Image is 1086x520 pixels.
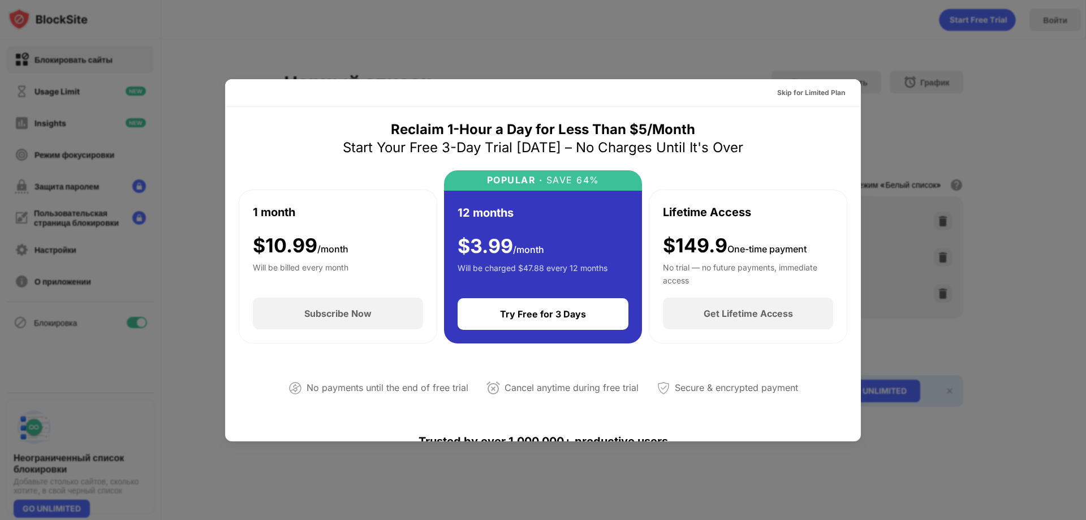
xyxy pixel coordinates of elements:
[486,381,500,395] img: cancel-anytime
[458,262,607,285] div: Will be charged $47.88 every 12 months
[505,380,639,396] div: Cancel anytime during free trial
[253,234,348,257] div: $ 10.99
[487,175,543,186] div: POPULAR ·
[513,244,544,255] span: /month
[777,87,845,98] div: Skip for Limited Plan
[657,381,670,395] img: secured-payment
[317,243,348,255] span: /month
[239,414,847,469] div: Trusted by over 1,000,000+ productive users
[458,204,514,221] div: 12 months
[663,204,751,221] div: Lifetime Access
[253,261,348,284] div: Will be billed every month
[253,204,295,221] div: 1 month
[304,308,372,319] div: Subscribe Now
[542,175,600,186] div: SAVE 64%
[307,380,468,396] div: No payments until the end of free trial
[391,121,695,139] div: Reclaim 1-Hour a Day for Less Than $5/Month
[663,261,833,284] div: No trial — no future payments, immediate access
[675,380,798,396] div: Secure & encrypted payment
[343,139,743,157] div: Start Your Free 3-Day Trial [DATE] – No Charges Until It's Over
[288,381,302,395] img: not-paying
[663,234,807,257] div: $149.9
[727,243,807,255] span: One-time payment
[704,308,793,319] div: Get Lifetime Access
[458,235,544,258] div: $ 3.99
[500,308,586,320] div: Try Free for 3 Days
